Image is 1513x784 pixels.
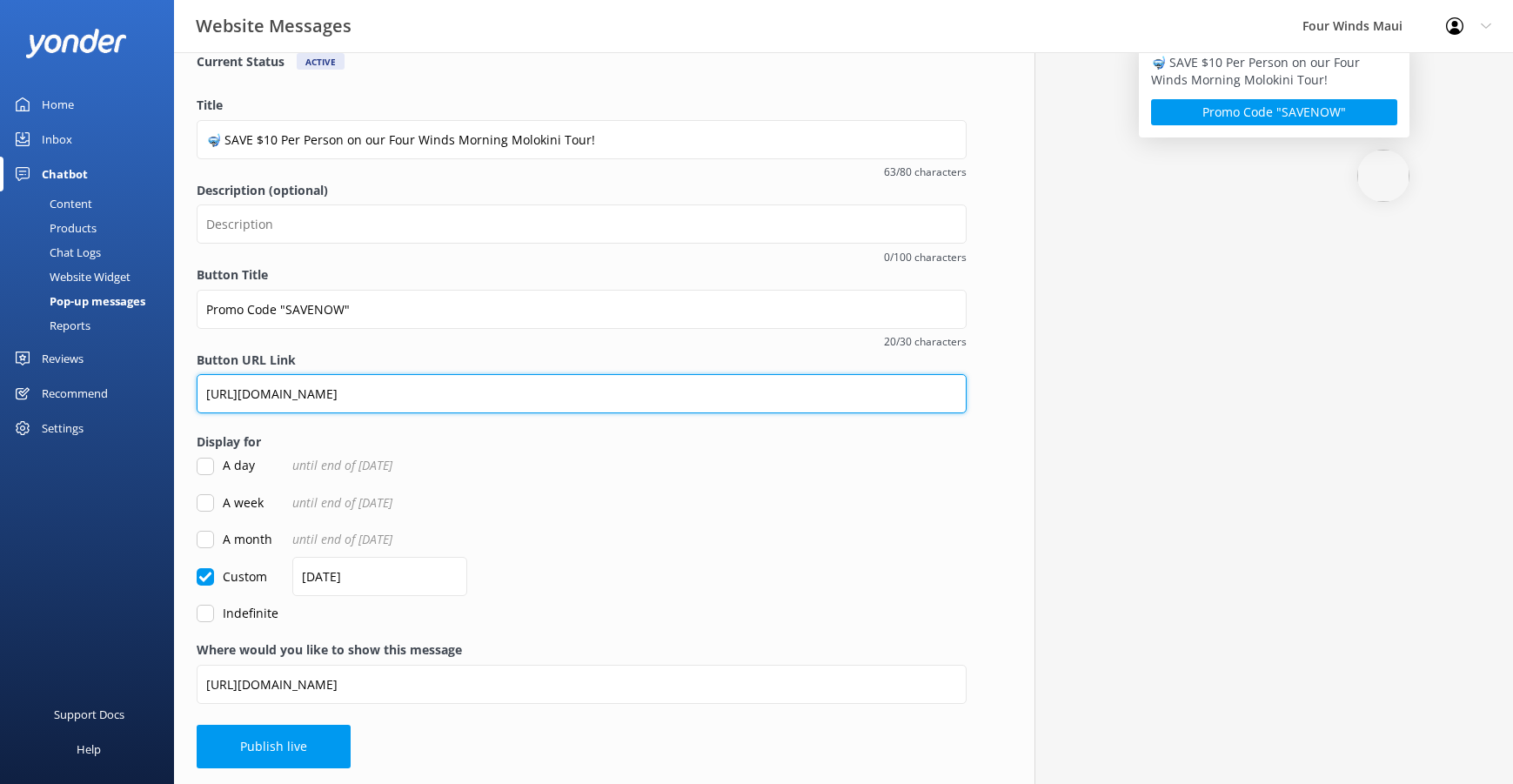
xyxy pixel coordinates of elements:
label: Title [197,96,967,115]
h5: 🤿 SAVE $10 Per Person on our Four Winds Morning Molokini Tour! [1151,54,1397,89]
div: Settings [42,411,84,446]
div: Reports [10,313,90,338]
span: until end of [DATE] [292,456,392,475]
label: Where would you like to show this message [197,640,967,660]
label: Button Title [197,265,967,285]
div: Pop-up messages [10,289,145,313]
div: Website Widget [10,265,131,289]
label: Display for [197,432,967,452]
input: Title [197,120,967,159]
label: A month [197,530,272,549]
img: yonder-white-logo.png [26,29,126,57]
a: Content [10,191,174,216]
a: Chat Logs [10,240,174,265]
input: Description [197,204,967,244]
label: A day [197,456,255,475]
label: Description (optional) [197,181,967,200]
a: Website Widget [10,265,174,289]
div: Inbox [42,122,72,157]
div: Support Docs [54,697,124,732]
label: A week [197,493,264,513]
h4: Current Status [197,53,285,70]
h3: Website Messages [196,12,351,40]
div: Home [42,87,74,122]
label: Indefinite [197,604,278,623]
span: 0/100 characters [197,249,967,265]
span: until end of [DATE] [292,493,392,513]
div: Reviews [42,341,84,376]
div: Products [10,216,97,240]
span: 20/30 characters [197,333,967,350]
div: Chatbot [42,157,88,191]
div: Active [297,53,345,70]
input: https://www.example.com/page [197,665,967,704]
input: Button Title [197,290,967,329]
label: Button URL Link [197,351,967,370]
span: until end of [DATE] [292,530,392,549]
button: Publish live [197,725,351,768]
a: Pop-up messages [10,289,174,313]
div: Recommend [42,376,108,411]
button: Promo Code "SAVENOW" [1151,99,1397,125]
input: dd/mm/yyyy [292,557,467,596]
div: Content [10,191,92,216]
div: Chat Logs [10,240,101,265]
span: 63/80 characters [197,164,967,180]
a: Reports [10,313,174,338]
div: Help [77,732,101,767]
label: Custom [197,567,267,586]
a: Products [10,216,174,240]
input: Button URL [197,374,967,413]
